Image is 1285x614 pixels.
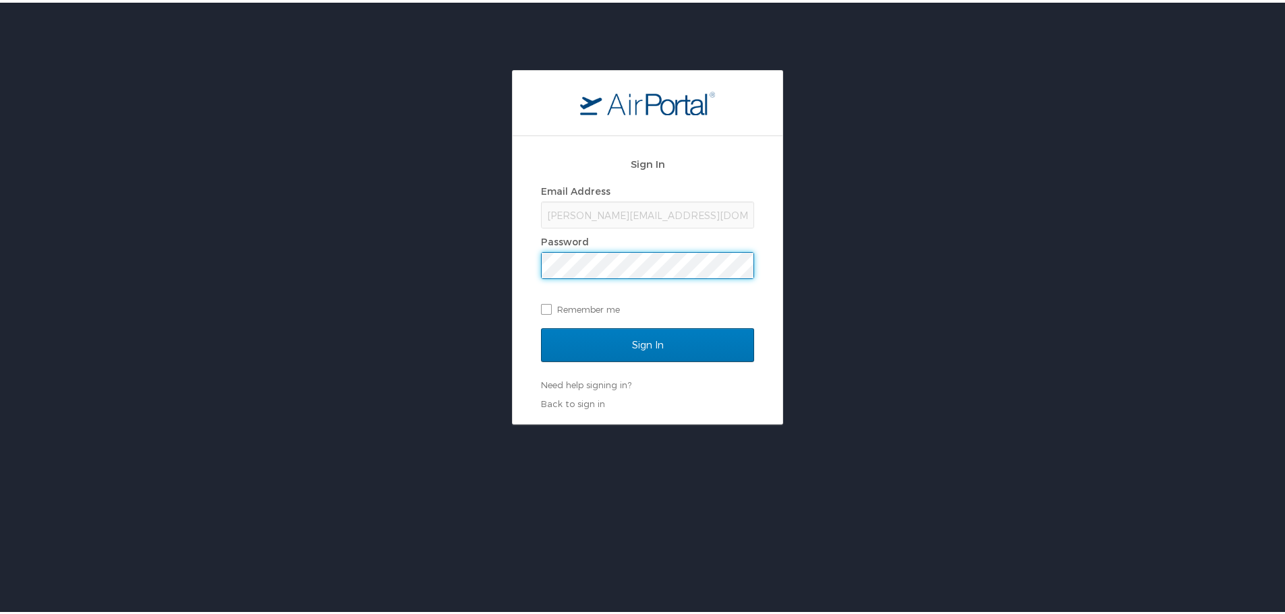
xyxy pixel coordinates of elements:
[580,88,715,113] img: logo
[541,183,610,194] label: Email Address
[541,326,754,359] input: Sign In
[541,297,754,317] label: Remember me
[541,233,589,245] label: Password
[541,396,605,406] a: Back to sign in
[541,377,631,388] a: Need help signing in?
[541,154,754,169] h2: Sign In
